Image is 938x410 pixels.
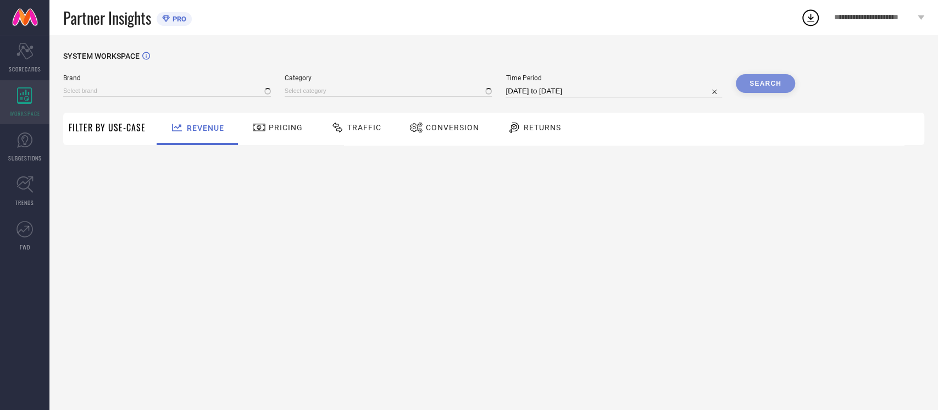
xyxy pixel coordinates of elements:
[63,74,271,82] span: Brand
[506,74,722,82] span: Time Period
[269,123,303,132] span: Pricing
[285,74,492,82] span: Category
[15,198,34,207] span: TRENDS
[506,85,722,98] input: Select time period
[347,123,381,132] span: Traffic
[187,124,224,132] span: Revenue
[63,52,140,60] span: SYSTEM WORKSPACE
[285,85,492,97] input: Select category
[524,123,561,132] span: Returns
[426,123,479,132] span: Conversion
[63,7,151,29] span: Partner Insights
[20,243,30,251] span: FWD
[9,65,41,73] span: SCORECARDS
[69,121,146,134] span: Filter By Use-Case
[801,8,820,27] div: Open download list
[63,85,271,97] input: Select brand
[170,15,186,23] span: PRO
[8,154,42,162] span: SUGGESTIONS
[10,109,40,118] span: WORKSPACE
